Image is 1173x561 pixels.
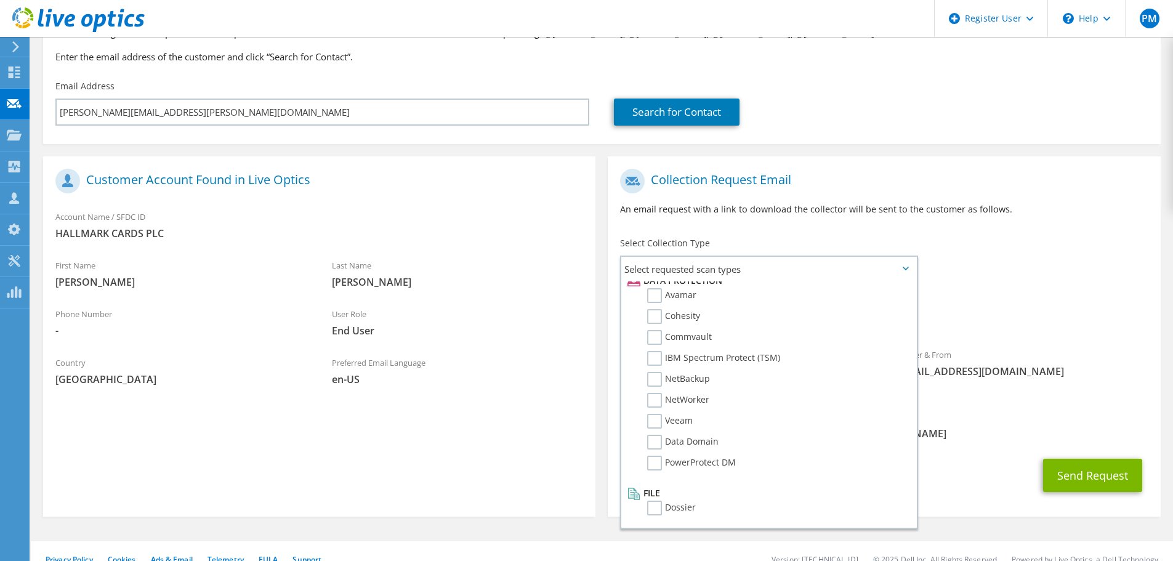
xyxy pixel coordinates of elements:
label: Data Domain [647,435,719,450]
span: [PERSON_NAME] [332,275,584,289]
label: Commvault [647,330,712,345]
div: User Role [320,301,596,344]
span: PM [1140,9,1159,28]
label: Email Address [55,80,115,92]
label: Cohesity [647,309,700,324]
span: HALLMARK CARDS PLC [55,227,583,240]
a: Search for Contact [614,99,740,126]
div: Sender & From [884,342,1161,384]
div: Requested Collections [608,286,1160,336]
label: Dossier [647,501,696,515]
div: First Name [43,252,320,295]
li: File [624,486,910,501]
div: To [608,342,884,398]
button: Send Request [1043,459,1142,492]
div: Preferred Email Language [320,350,596,392]
span: [EMAIL_ADDRESS][DOMAIN_NAME] [897,365,1148,378]
span: End User [332,324,584,337]
span: Select requested scan types [621,257,916,281]
span: - [55,324,307,337]
div: Country [43,350,320,392]
label: Select Collection Type [620,237,710,249]
svg: \n [1063,13,1074,24]
label: PowerProtect DM [647,456,736,470]
h1: Customer Account Found in Live Optics [55,169,577,193]
span: en-US [332,373,584,386]
label: NetBackup [647,372,710,387]
span: [GEOGRAPHIC_DATA] [55,373,307,386]
p: An email request with a link to download the collector will be sent to the customer as follows. [620,203,1148,216]
label: Veeam [647,414,693,429]
h3: Enter the email address of the customer and click “Search for Contact”. [55,50,1148,63]
div: CC & Reply To [608,404,1160,446]
h1: Collection Request Email [620,169,1142,193]
span: [PERSON_NAME] [55,275,307,289]
div: Account Name / SFDC ID [43,204,595,246]
label: IBM Spectrum Protect (TSM) [647,351,780,366]
label: NetWorker [647,393,709,408]
label: Avamar [647,288,696,303]
div: Phone Number [43,301,320,344]
div: Last Name [320,252,596,295]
